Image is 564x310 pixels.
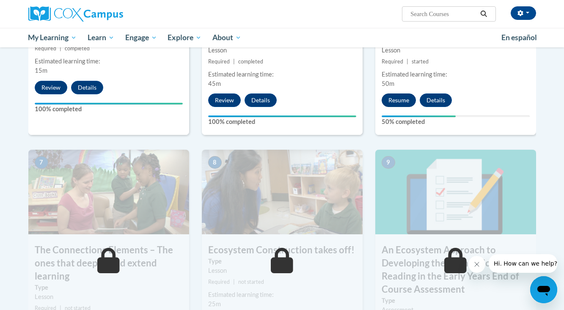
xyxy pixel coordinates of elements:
[28,6,123,22] img: Cox Campus
[208,279,230,285] span: Required
[420,93,452,107] button: Details
[208,257,356,266] label: Type
[382,117,530,126] label: 50% completed
[35,156,48,169] span: 7
[28,244,189,283] h3: The Connections Elements – The ones that deepen and extend learning
[233,279,235,285] span: |
[202,244,363,257] h3: Ecosystem Construction takes off!
[496,29,542,47] a: En español
[412,58,429,65] span: started
[28,33,77,43] span: My Learning
[207,28,247,47] a: About
[35,81,67,94] button: Review
[212,33,241,43] span: About
[208,300,221,307] span: 25m
[382,70,530,79] div: Estimated learning time:
[511,6,536,20] button: Account Settings
[208,46,356,55] div: Lesson
[28,150,189,234] img: Course Image
[382,80,394,87] span: 50m
[208,266,356,275] div: Lesson
[375,150,536,234] img: Course Image
[88,33,114,43] span: Learn
[168,33,201,43] span: Explore
[208,115,356,117] div: Your progress
[382,46,530,55] div: Lesson
[382,115,456,117] div: Your progress
[407,58,408,65] span: |
[35,57,183,66] div: Estimated learning time:
[71,81,103,94] button: Details
[382,156,395,169] span: 9
[125,33,157,43] span: Engage
[238,279,264,285] span: not started
[35,103,183,104] div: Your progress
[202,150,363,234] img: Course Image
[65,45,90,52] span: completed
[410,9,477,19] input: Search Courses
[233,58,235,65] span: |
[208,290,356,299] div: Estimated learning time:
[208,58,230,65] span: Required
[245,93,277,107] button: Details
[382,296,530,305] label: Type
[162,28,207,47] a: Explore
[82,28,120,47] a: Learn
[208,70,356,79] div: Estimated learning time:
[501,33,537,42] span: En español
[208,156,222,169] span: 8
[60,45,61,52] span: |
[375,244,536,296] h3: An Ecosystem Approach to Developing the Foundation for Reading in the Early Years End of Course A...
[468,256,485,273] iframe: Close message
[477,9,490,19] button: Search
[382,93,416,107] button: Resume
[238,58,263,65] span: completed
[35,45,56,52] span: Required
[208,80,221,87] span: 45m
[16,28,549,47] div: Main menu
[208,117,356,126] label: 100% completed
[28,6,189,22] a: Cox Campus
[489,254,557,273] iframe: Message from company
[120,28,162,47] a: Engage
[382,58,403,65] span: Required
[208,93,241,107] button: Review
[530,276,557,303] iframe: Button to launch messaging window
[35,283,183,292] label: Type
[35,67,47,74] span: 15m
[35,104,183,114] label: 100% completed
[23,28,83,47] a: My Learning
[35,292,183,302] div: Lesson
